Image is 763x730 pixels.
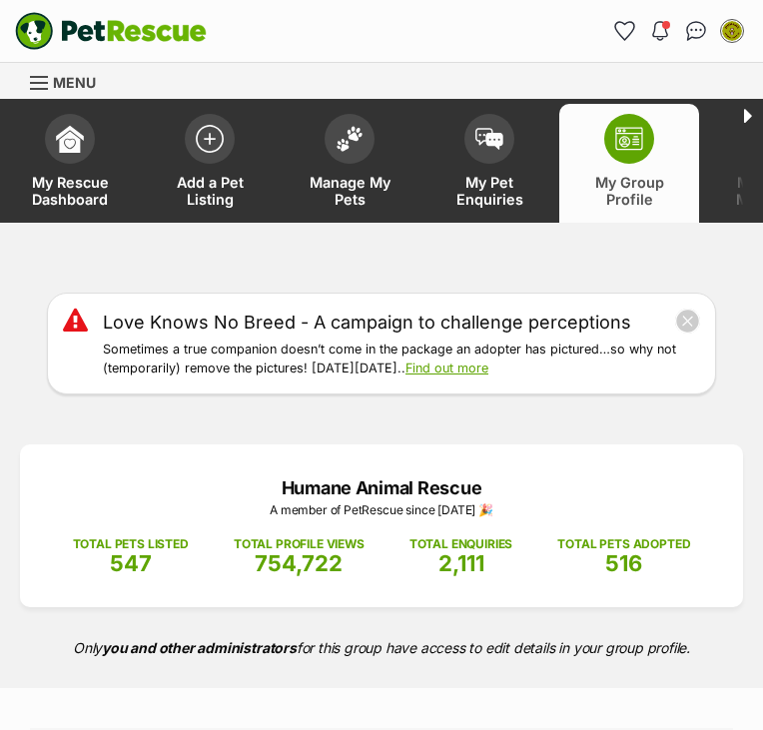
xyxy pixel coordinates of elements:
[196,125,224,153] img: add-pet-listing-icon-0afa8454b4691262ce3f59096e99ab1cd57d4a30225e0717b998d2c9b9846f56.svg
[475,128,503,150] img: pet-enquiries-icon-7e3ad2cf08bfb03b45e93fb7055b45f3efa6380592205ae92323e6603595dc1f.svg
[103,341,700,378] p: Sometimes a true companion doesn’t come in the package an adopter has pictured…so why not (tempor...
[716,15,748,47] button: My account
[419,104,559,223] a: My Pet Enquiries
[102,639,297,656] strong: you and other administrators
[15,12,207,50] a: PetRescue
[722,21,742,41] img: Luise Verhoeven profile pic
[675,309,700,334] button: close
[15,12,207,50] img: logo-e224e6f780fb5917bec1dbf3a21bbac754714ae5b6737aabdf751b685950b380.svg
[405,361,488,375] a: Find out more
[103,309,631,336] a: Love Knows No Breed - A campaign to challenge perceptions
[444,174,534,208] span: My Pet Enquiries
[608,15,748,47] ul: Account quick links
[305,174,394,208] span: Manage My Pets
[336,126,364,152] img: manage-my-pets-icon-02211641906a0b7f246fdf0571729dbe1e7629f14944591b6c1af311fb30b64b.svg
[409,535,512,553] p: TOTAL ENQUIRIES
[680,15,712,47] a: Conversations
[615,127,643,151] img: group-profile-icon-3fa3cf56718a62981997c0bc7e787c4b2cf8bcc04b72c1350f741eb67cf2f40e.svg
[30,63,110,99] a: Menu
[686,21,707,41] img: chat-41dd97257d64d25036548639549fe6c8038ab92f7586957e7f3b1b290dea8141.svg
[50,474,713,501] p: Humane Animal Rescue
[584,174,674,208] span: My Group Profile
[234,535,365,553] p: TOTAL PROFILE VIEWS
[255,550,343,576] span: 754,722
[280,104,419,223] a: Manage My Pets
[652,21,668,41] img: notifications-46538b983faf8c2785f20acdc204bb7945ddae34d4c08c2a6579f10ce5e182be.svg
[53,74,96,91] span: Menu
[559,104,699,223] a: My Group Profile
[56,125,84,153] img: dashboard-icon-eb2f2d2d3e046f16d808141f083e7271f6b2e854fb5c12c21221c1fb7104beca.svg
[644,15,676,47] button: Notifications
[605,550,642,576] span: 516
[438,550,484,576] span: 2,111
[110,550,152,576] span: 547
[73,535,189,553] p: TOTAL PETS LISTED
[165,174,255,208] span: Add a Pet Listing
[140,104,280,223] a: Add a Pet Listing
[557,535,690,553] p: TOTAL PETS ADOPTED
[608,15,640,47] a: Favourites
[25,174,115,208] span: My Rescue Dashboard
[50,501,713,519] p: A member of PetRescue since [DATE] 🎉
